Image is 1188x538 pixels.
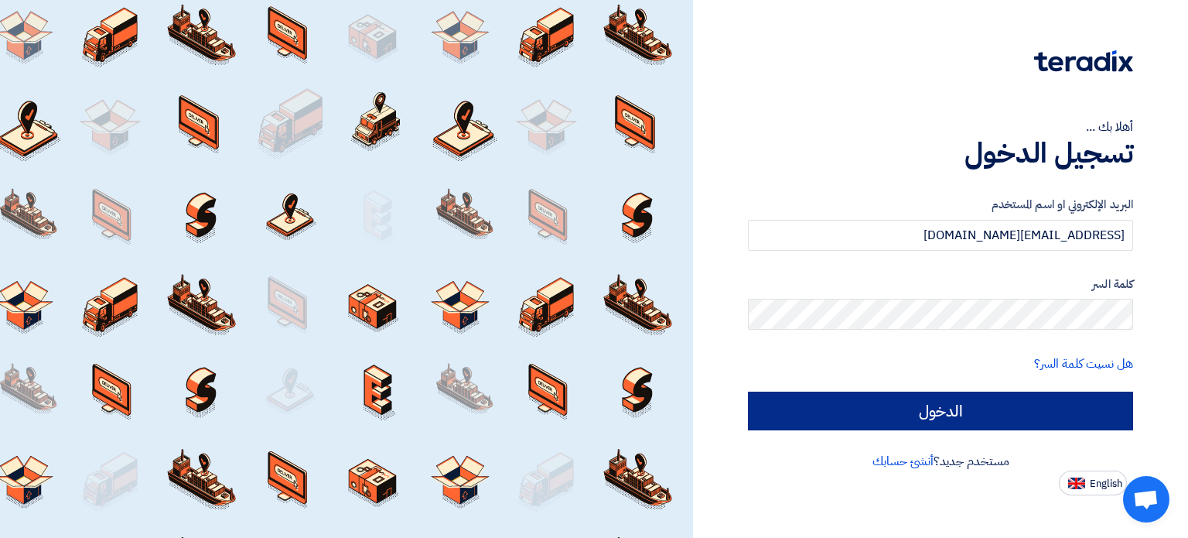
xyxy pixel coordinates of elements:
div: أهلا بك ... [748,118,1133,136]
label: البريد الإلكتروني او اسم المستخدم [748,196,1133,214]
a: أنشئ حسابك [872,452,934,471]
input: الدخول [748,392,1133,430]
h1: تسجيل الدخول [748,136,1133,170]
img: en-US.png [1068,478,1085,489]
label: كلمة السر [748,276,1133,293]
input: أدخل بريد العمل الإلكتروني او اسم المستخدم الخاص بك ... [748,220,1133,251]
a: هل نسيت كلمة السر؟ [1034,355,1133,373]
div: مستخدم جديد؟ [748,452,1133,471]
img: Teradix logo [1034,50,1133,72]
button: English [1059,471,1127,495]
div: Open chat [1123,476,1169,523]
span: English [1090,478,1122,489]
